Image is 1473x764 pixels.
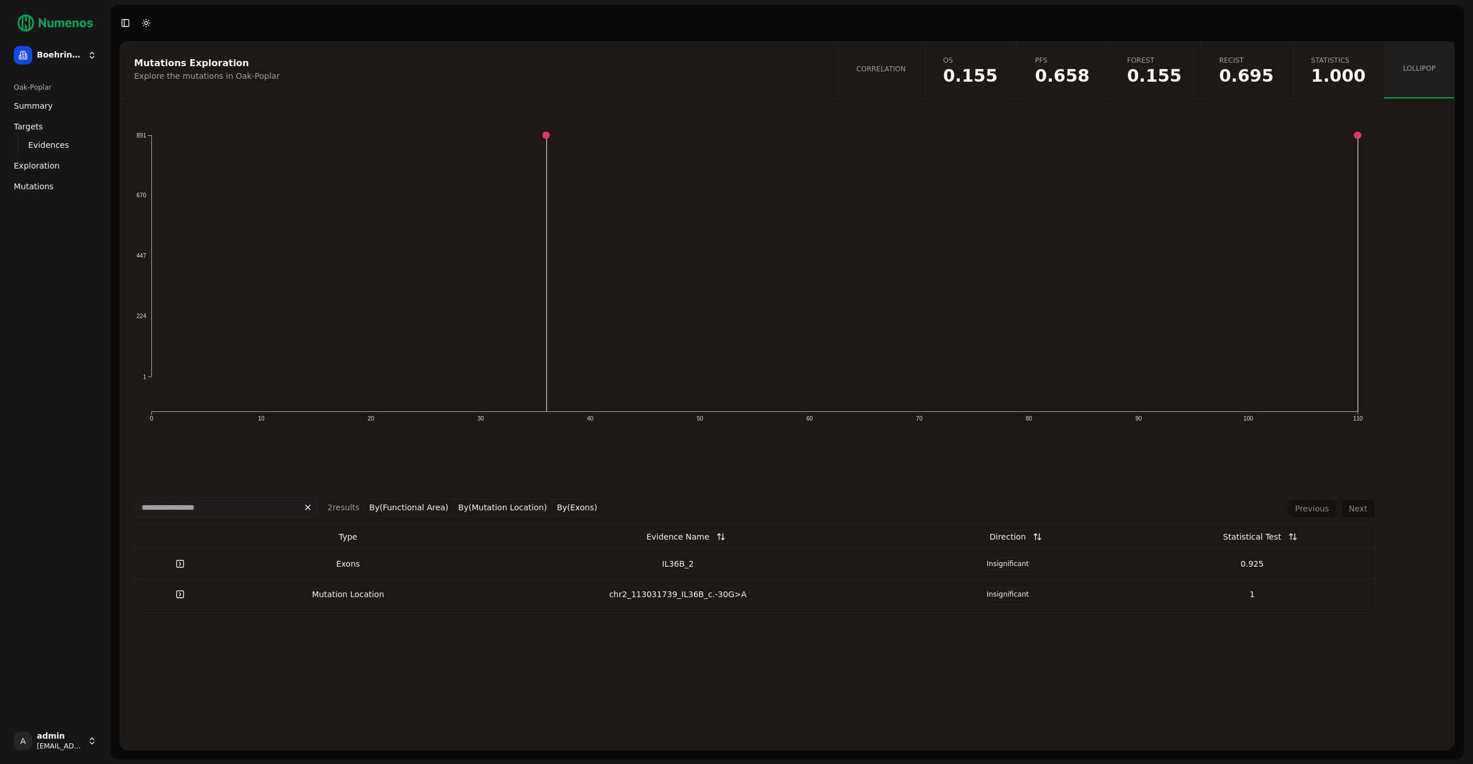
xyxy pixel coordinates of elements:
button: Aadmin[EMAIL_ADDRESS] [9,727,101,755]
span: Recist [1219,56,1274,65]
div: 1 [1135,589,1370,600]
a: Recist0.695 [1200,42,1292,98]
a: Exploration [9,156,101,175]
button: Boehringer Ingelheim [9,41,101,69]
span: Forest [1127,56,1182,65]
button: By(Mutation Location) [453,499,552,516]
a: Correlation [837,42,924,98]
text: 110 [1353,415,1363,422]
span: [EMAIL_ADDRESS] [37,742,83,751]
button: Toggle Sidebar [117,15,133,31]
text: 0 [150,415,154,422]
span: Evidences [28,139,69,151]
a: OS0.155 [924,42,1016,98]
a: Lollipop [1384,42,1454,98]
div: Statistical Test [1223,526,1281,547]
button: By(Functional Area) [364,499,454,516]
text: 10 [258,415,265,422]
text: 60 [806,415,813,422]
span: Boehringer Ingelheim [37,50,83,60]
a: Statistics1.000 [1292,42,1384,98]
text: 670 [136,192,146,198]
span: 1 [1311,67,1366,85]
span: Insignificant [982,557,1034,570]
span: admin [37,731,83,742]
span: Statistics [1311,56,1366,65]
div: IL36B_2 [475,558,881,570]
text: 40 [587,415,594,422]
img: Numenos [9,9,101,37]
text: 70 [916,415,923,422]
a: Mutations [9,177,101,196]
div: chr2_113031739_IL36B_c.-30G>A [475,589,881,600]
text: 50 [697,415,704,422]
a: Evidences [24,137,87,153]
div: Direction [990,526,1026,547]
span: Lollipop [1403,64,1436,73]
span: 0.657775127912921 [1035,67,1090,85]
text: 20 [368,415,375,422]
span: 0.154655378617131 [1127,67,1182,85]
a: PFS0.658 [1016,42,1108,98]
div: Mutation Location [231,589,466,600]
span: 0.154655378617131 [943,67,998,85]
text: 447 [136,253,146,259]
span: 2 result s [327,503,360,512]
div: 0.925 [1135,558,1370,570]
span: Insignificant [982,588,1034,601]
button: Toggle Dark Mode [138,15,154,31]
div: Evidence Name [646,526,709,547]
text: 90 [1135,415,1142,422]
a: Forest0.155 [1108,42,1200,98]
div: Oak-Poplar [9,78,101,97]
th: Type [226,525,471,548]
a: Targets [9,117,101,136]
span: 0.695180360774418 [1219,67,1274,85]
div: Explore the mutations in Oak-Poplar [134,70,820,82]
text: 30 [478,415,484,422]
span: Correlation [856,64,906,74]
text: 1 [143,374,146,380]
text: 100 [1243,415,1253,422]
span: Exploration [14,160,60,171]
div: Mutations Exploration [134,59,820,68]
text: 891 [136,132,146,139]
text: 80 [1026,415,1033,422]
span: OS [943,56,998,65]
button: By(Exons) [552,499,602,516]
span: PFS [1035,56,1090,65]
span: Mutations [14,181,54,192]
text: 224 [136,313,146,319]
span: Targets [14,121,43,132]
span: A [14,732,32,750]
span: Summary [14,100,53,112]
div: Exons [231,558,466,570]
a: Summary [9,97,101,115]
